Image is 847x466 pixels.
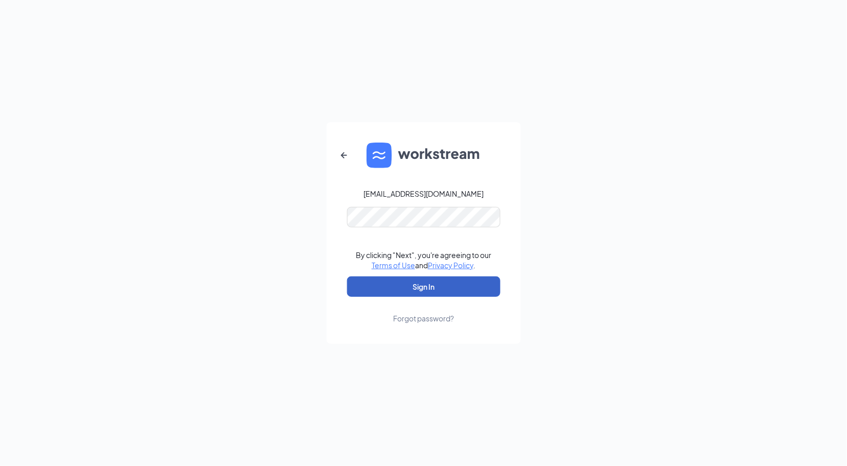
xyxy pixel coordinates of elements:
[372,261,415,270] a: Terms of Use
[356,250,491,270] div: By clicking "Next", you're agreeing to our and .
[393,313,454,323] div: Forgot password?
[367,143,481,168] img: WS logo and Workstream text
[332,143,356,168] button: ArrowLeftNew
[347,276,500,297] button: Sign In
[393,297,454,323] a: Forgot password?
[363,189,484,199] div: [EMAIL_ADDRESS][DOMAIN_NAME]
[428,261,473,270] a: Privacy Policy
[338,149,350,161] svg: ArrowLeftNew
